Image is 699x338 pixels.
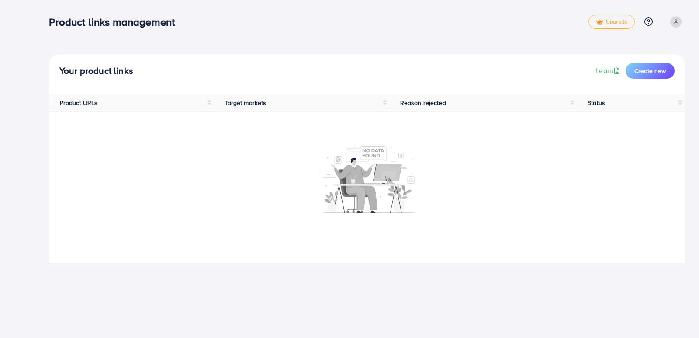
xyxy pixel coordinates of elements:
span: Target markets [225,98,266,107]
span: Status [588,98,605,107]
span: Product URLs [60,98,98,107]
span: Upgrade [596,19,627,25]
span: Create new [634,66,666,75]
h4: Your product links [59,66,133,77]
button: Create new [626,63,675,79]
a: Learn [595,66,622,76]
img: No account [319,144,415,213]
h3: Product links management [49,16,182,28]
a: tickUpgrade [588,15,635,29]
img: tick [596,19,603,25]
span: Reason rejected [400,98,446,107]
